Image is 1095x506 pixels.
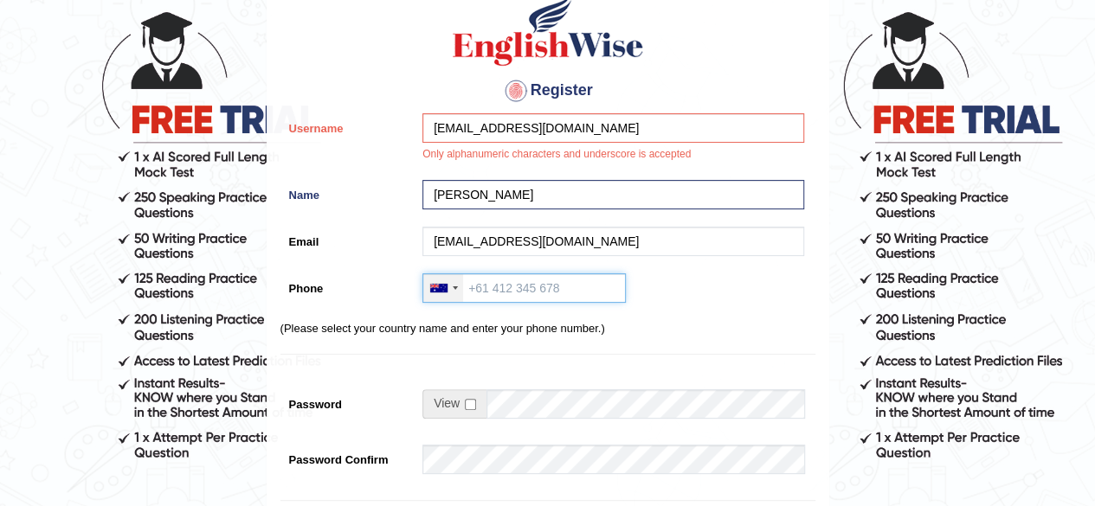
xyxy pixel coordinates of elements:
label: Password [280,389,415,413]
p: (Please select your country name and enter your phone number.) [280,320,815,336]
label: Password Confirm [280,445,415,468]
label: Phone [280,273,415,297]
h4: Register [280,77,815,105]
div: Australia: +61 [423,274,463,302]
label: Email [280,227,415,250]
input: +61 412 345 678 [422,273,626,303]
input: Show/Hide Password [465,399,476,410]
label: Username [280,113,415,137]
label: Name [280,180,415,203]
